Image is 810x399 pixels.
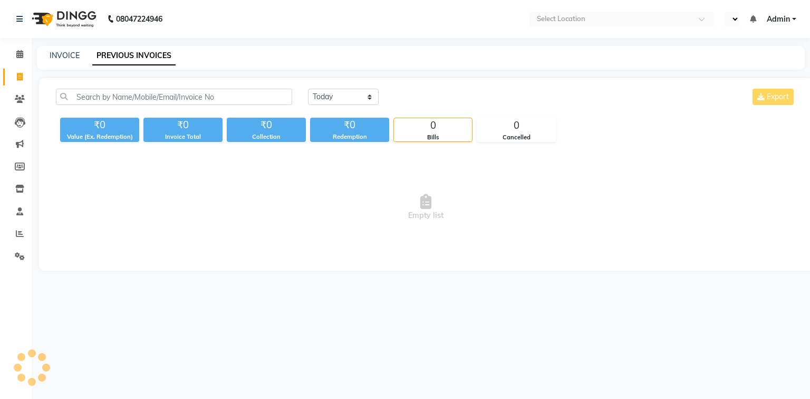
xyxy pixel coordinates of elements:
[394,118,472,133] div: 0
[227,132,306,141] div: Collection
[310,118,389,132] div: ₹0
[227,118,306,132] div: ₹0
[537,14,585,24] div: Select Location
[767,14,790,25] span: Admin
[92,46,176,65] a: PREVIOUS INVOICES
[27,4,99,34] img: logo
[60,118,139,132] div: ₹0
[56,155,796,260] span: Empty list
[143,118,223,132] div: ₹0
[477,133,555,142] div: Cancelled
[50,51,80,60] a: INVOICE
[143,132,223,141] div: Invoice Total
[60,132,139,141] div: Value (Ex. Redemption)
[310,132,389,141] div: Redemption
[477,118,555,133] div: 0
[394,133,472,142] div: Bills
[116,4,162,34] b: 08047224946
[56,89,292,105] input: Search by Name/Mobile/Email/Invoice No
